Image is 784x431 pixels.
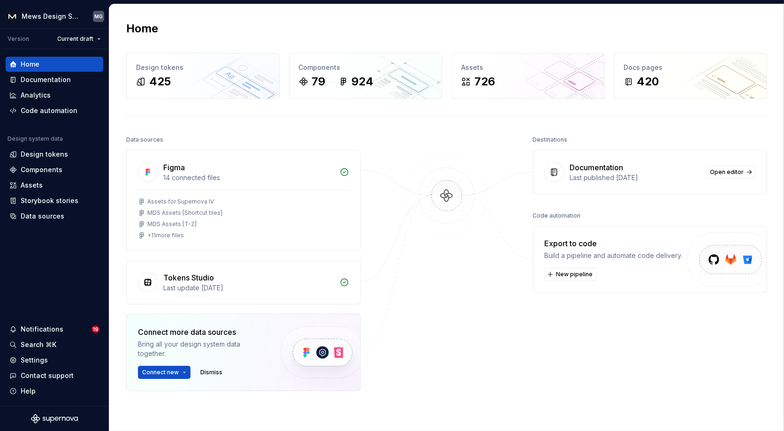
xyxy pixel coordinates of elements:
a: Documentation [6,72,103,87]
a: Components [6,162,103,177]
div: Connect more data sources [138,326,265,338]
span: Connect new [142,369,179,376]
div: Design tokens [21,150,68,159]
a: Tokens StudioLast update [DATE] [126,260,361,304]
span: 19 [91,325,99,333]
div: MG [94,13,103,20]
button: New pipeline [544,268,597,281]
a: Settings [6,353,103,368]
button: Connect new [138,366,190,379]
a: Code automation [6,103,103,118]
a: Data sources [6,209,103,224]
a: Components79924 [289,53,442,99]
button: Dismiss [196,366,227,379]
h2: Home [126,21,158,36]
a: Design tokens [6,147,103,162]
a: Open editor [706,166,755,179]
div: MDS Assets [Shortcut tiles] [147,209,222,217]
div: Assets [461,63,595,72]
div: Components [21,165,62,174]
div: Docs pages [624,63,758,72]
div: Design tokens [136,63,270,72]
span: Open editor [710,168,744,176]
div: Assets [21,181,43,190]
img: e23f8d03-a76c-4364-8d4f-1225f58777f7.png [7,11,18,22]
a: Design tokens425 [126,53,280,99]
div: Data sources [126,133,163,146]
div: Destinations [533,133,567,146]
div: Home [21,60,39,69]
button: Current draft [53,32,105,45]
button: Mews Design SystemMG [2,6,107,26]
div: Help [21,386,36,396]
div: Build a pipeline and automate code delivery. [544,251,682,260]
div: Figma [163,162,185,173]
div: Components [299,63,433,72]
div: Last update [DATE] [163,283,334,293]
div: 924 [352,74,374,89]
a: Figma14 connected filesAssets for Supernova IVMDS Assets [Shortcut tiles]MDS Assets [T-Z]+11more ... [126,150,361,251]
a: Analytics [6,88,103,103]
div: + 11 more files [147,232,184,239]
div: Tokens Studio [163,272,214,283]
div: 79 [312,74,326,89]
div: 726 [474,74,495,89]
div: Analytics [21,91,51,100]
a: Assets726 [451,53,605,99]
div: MDS Assets [T-Z] [147,220,197,228]
div: Code automation [21,106,77,115]
div: Data sources [21,212,64,221]
div: Settings [21,355,48,365]
div: Code automation [533,209,580,222]
div: Documentation [21,75,71,84]
a: Home [6,57,103,72]
div: Contact support [21,371,74,380]
span: Dismiss [200,369,222,376]
div: Design system data [8,135,63,143]
div: 14 connected files [163,173,334,182]
div: 425 [149,74,171,89]
a: Docs pages420 [614,53,768,99]
a: Assets [6,178,103,193]
button: Help [6,384,103,399]
div: Bring all your design system data together. [138,340,265,358]
div: Storybook stories [21,196,78,205]
div: Export to code [544,238,682,249]
button: Notifications19 [6,322,103,337]
div: Documentation [570,162,623,173]
span: Current draft [57,35,93,43]
div: Notifications [21,325,63,334]
div: Search ⌘K [21,340,56,349]
span: New pipeline [556,271,593,278]
div: 420 [637,74,659,89]
div: Mews Design System [22,12,82,21]
button: Search ⌘K [6,337,103,352]
div: Assets for Supernova IV [147,198,214,205]
svg: Supernova Logo [31,414,78,423]
div: Version [8,35,29,43]
a: Storybook stories [6,193,103,208]
button: Contact support [6,368,103,383]
div: Last published [DATE] [570,173,700,182]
